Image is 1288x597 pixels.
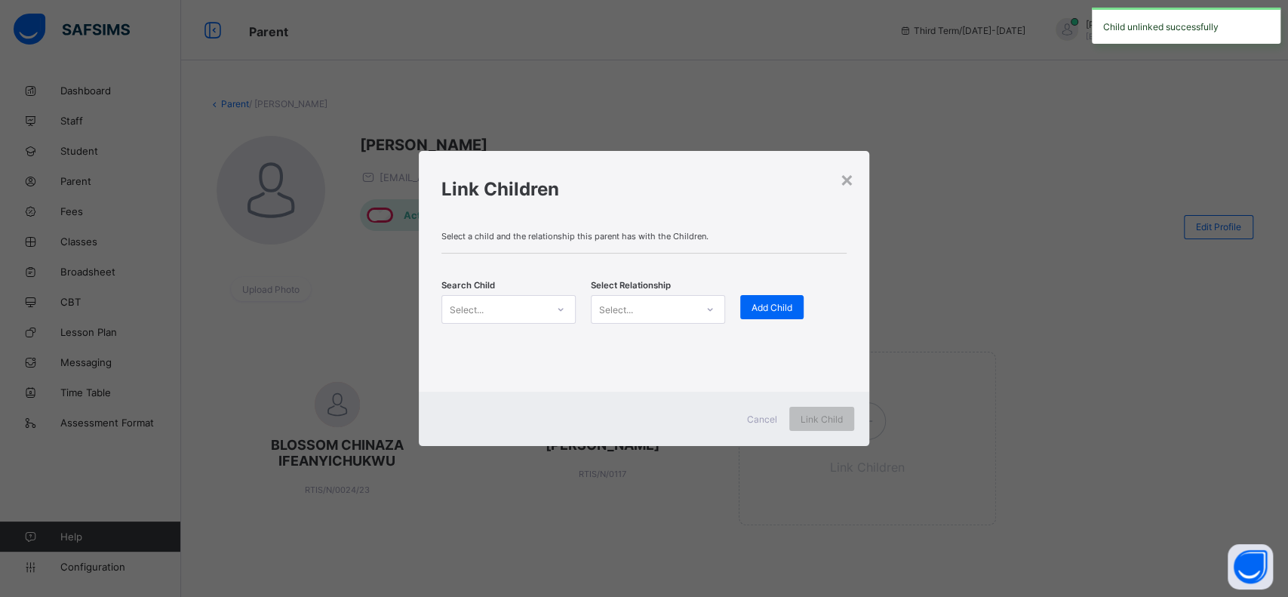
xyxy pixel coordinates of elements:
div: × [840,166,854,192]
button: Open asap [1228,544,1273,589]
span: Select Relationship [591,280,671,291]
span: Add Child [752,302,792,313]
div: Select... [450,295,484,324]
span: Search Child [441,280,495,291]
span: Select a child and the relationship this parent has with the Children. [441,231,847,242]
span: Link Child [801,414,843,425]
span: Cancel [747,414,777,425]
div: Child unlinked successfully [1092,8,1280,44]
h1: Link Children [441,178,847,200]
div: Select... [599,295,633,324]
